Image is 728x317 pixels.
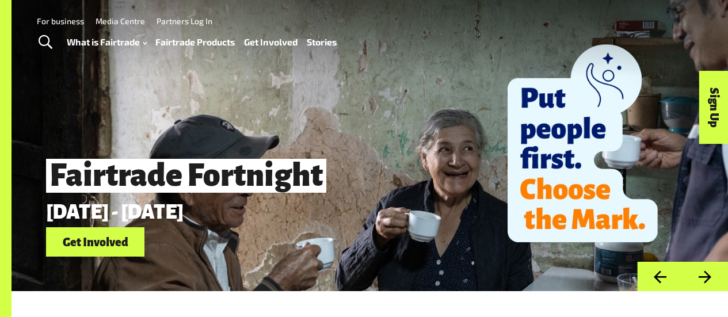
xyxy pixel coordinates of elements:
a: For business [37,16,84,26]
a: Get Involved [46,227,144,257]
a: Fairtrade Products [155,34,235,50]
span: Fairtrade Fortnight [46,159,326,193]
img: Fairtrade Australia New Zealand logo [651,14,696,63]
a: Media Centre [96,16,145,26]
a: Toggle Search [31,28,59,57]
p: [DATE] - [DATE] [46,201,584,223]
button: Previous [637,262,683,291]
a: Get Involved [244,34,298,50]
button: Next [683,262,728,291]
a: Partners Log In [157,16,212,26]
a: Stories [307,34,337,50]
a: What is Fairtrade [67,34,147,50]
